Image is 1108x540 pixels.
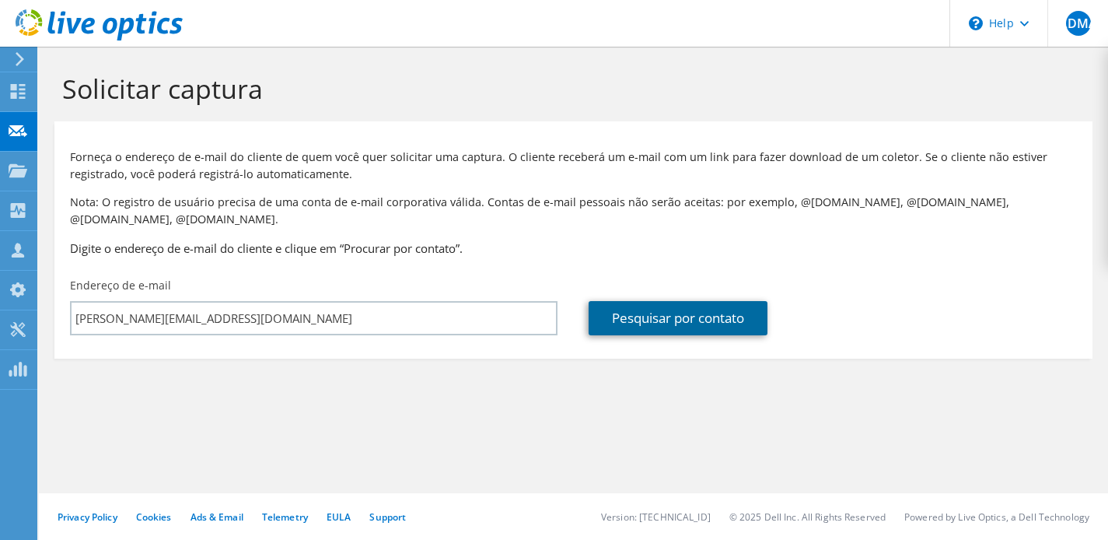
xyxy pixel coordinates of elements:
label: Endereço de e-mail [70,278,171,293]
li: Version: [TECHNICAL_ID] [601,510,711,524]
p: Forneça o endereço de e-mail do cliente de quem você quer solicitar uma captura. O cliente recebe... [70,149,1077,183]
a: Pesquisar por contato [589,301,767,335]
a: Cookies [136,510,172,524]
h3: Digite o endereço de e-mail do cliente e clique em “Procurar por contato”. [70,240,1077,257]
li: Powered by Live Optics, a Dell Technology [904,510,1089,524]
li: © 2025 Dell Inc. All Rights Reserved [729,510,886,524]
svg: \n [969,16,983,30]
a: Telemetry [262,510,308,524]
a: Support [369,510,406,524]
h1: Solicitar captura [62,72,1077,105]
a: Ads & Email [190,510,243,524]
span: ALDMAT [1066,11,1091,36]
a: Privacy Policy [58,510,117,524]
p: Nota: O registro de usuário precisa de uma conta de e-mail corporativa válida. Contas de e-mail p... [70,194,1077,228]
a: EULA [327,510,351,524]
